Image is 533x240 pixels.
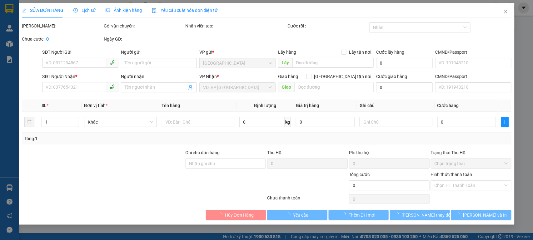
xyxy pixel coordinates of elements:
span: loading [286,213,293,217]
span: Lấy [278,58,292,68]
span: Lấy hàng [278,50,296,55]
div: Người gửi [121,49,197,56]
span: Giao hàng [278,74,298,79]
div: Gói vận chuyển: [103,22,184,29]
span: SL [42,103,47,108]
span: Giá trị hàng [296,103,319,108]
span: [GEOGRAPHIC_DATA] tận nơi [311,73,374,80]
span: Tên hàng [162,103,180,108]
div: Chưa thanh toán [266,194,348,205]
span: phone [110,60,115,65]
label: Cước giao hàng [376,74,407,79]
div: CMND/Passport [435,73,511,80]
span: Hủy Đơn Hàng [225,212,254,218]
span: Ảnh kiện hàng [106,8,142,13]
span: Thêm ĐH mới [349,212,375,218]
span: Lấy tận nơi [346,49,374,56]
div: Ngày GD: [103,36,184,42]
input: Cước lấy hàng [376,58,433,68]
div: Cước rồi : [287,22,368,29]
span: loading [395,213,402,217]
div: Tổng: 1 [24,135,206,142]
img: icon [152,8,157,13]
span: Giao [278,82,295,92]
span: phone [110,84,115,89]
span: kg [285,117,291,127]
button: delete [24,117,34,127]
span: Tổng cước [349,172,370,177]
span: Chọn trạng thái [434,159,507,168]
div: [PERSON_NAME]: [22,22,102,29]
span: loading [218,213,225,217]
label: Hình thức thanh toán [431,172,472,177]
input: Dọc đường [292,58,374,68]
input: Dọc đường [295,82,374,92]
div: VP gửi [199,49,276,56]
div: Nhân viên tạo: [185,22,286,29]
span: loading [342,213,349,217]
span: clock-circle [73,8,78,12]
input: Cước giao hàng [376,82,433,92]
div: Chưa cước : [22,36,102,42]
span: VP Nhận [199,74,217,79]
button: Yêu cầu [267,210,327,220]
span: SỬA ĐƠN HÀNG [22,8,63,13]
span: Yêu cầu [293,212,308,218]
label: Ghi chú đơn hàng [185,150,220,155]
span: close [503,9,508,14]
span: ĐL Quận 1 [203,58,272,68]
span: Lịch sử [73,8,96,13]
span: loading [456,213,463,217]
span: Cước hàng [437,103,459,108]
span: user-add [188,85,193,90]
th: Ghi chú [357,100,435,112]
input: Ghi Chú [360,117,432,127]
div: Phí thu hộ [349,149,430,159]
div: Người nhận [121,73,197,80]
span: Thu Hộ [267,150,281,155]
button: [PERSON_NAME] và In [451,210,511,220]
input: VD: Bàn, Ghế [162,117,234,127]
div: SĐT Người Nhận [42,73,118,80]
div: Trạng thái Thu Hộ [431,149,511,156]
span: plus [501,120,508,125]
input: Ghi chú đơn hàng [185,159,266,169]
div: CMND/Passport [435,49,511,56]
span: Đơn vị tính [84,103,107,108]
b: 0 [46,37,49,42]
span: Định lượng [254,103,276,108]
span: picture [106,8,110,12]
span: [PERSON_NAME] thay đổi [402,212,452,218]
div: SĐT Người Gửi [42,49,118,56]
span: Yêu cầu xuất hóa đơn điện tử [152,8,218,13]
span: Khác [87,117,153,127]
button: Hủy Đơn Hàng [206,210,266,220]
span: edit [22,8,26,12]
label: Cước lấy hàng [376,50,404,55]
button: plus [501,117,509,127]
span: [PERSON_NAME] và In [463,212,507,218]
button: Thêm ĐH mới [328,210,388,220]
button: Close [497,3,514,21]
button: [PERSON_NAME] thay đổi [390,210,450,220]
